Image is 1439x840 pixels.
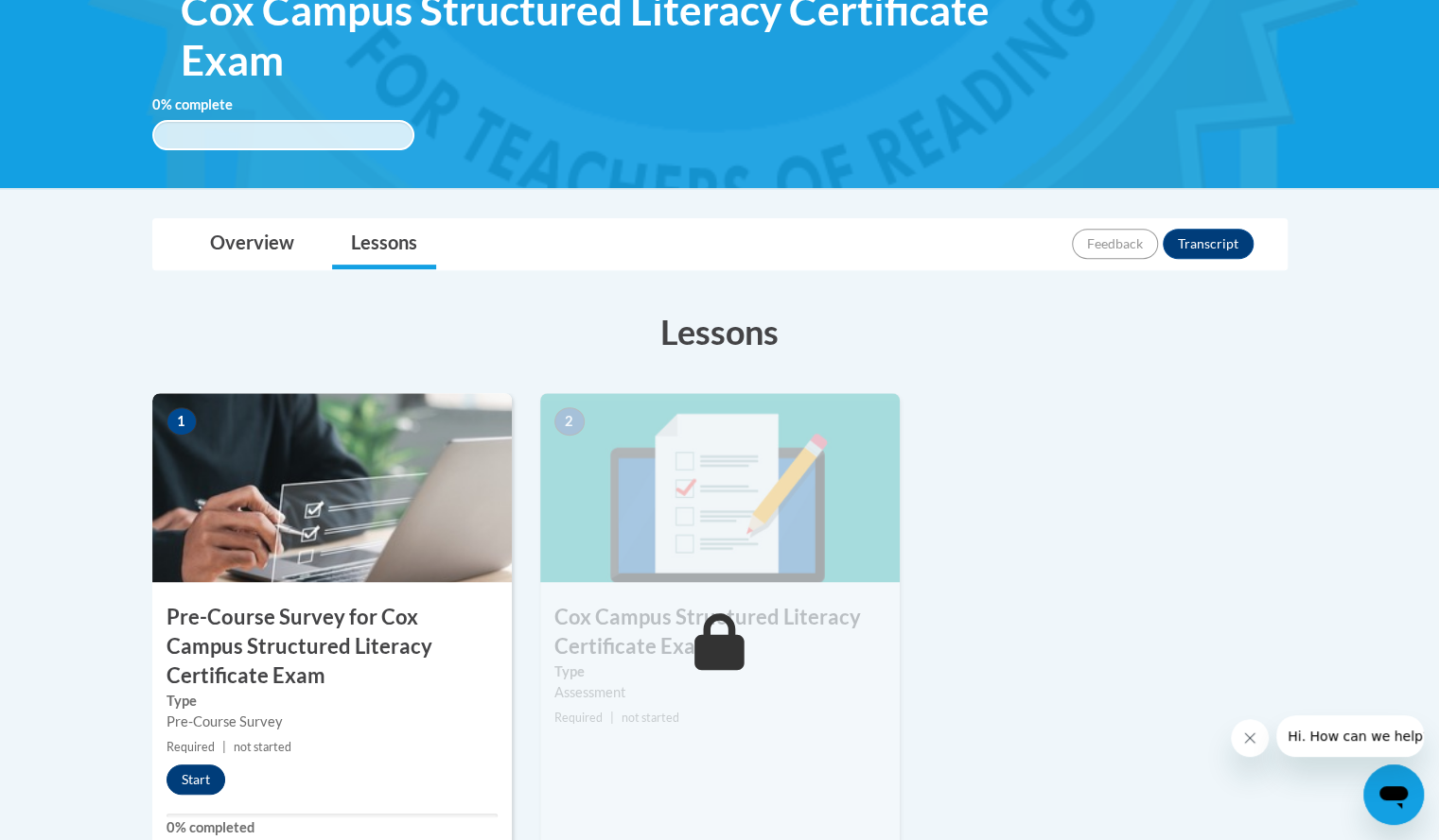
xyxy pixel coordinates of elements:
span: Required [554,711,603,725]
img: Course Image [540,393,900,582]
label: % complete [152,94,261,115]
h3: Cox Campus Structured Literacy Certificate Exam [540,603,900,661]
span: 0 [152,96,161,112]
span: Hi. How can we help? [11,13,153,28]
label: Type [554,661,886,682]
span: | [222,740,226,754]
iframe: Close message [1231,719,1269,757]
h3: Lessons [152,308,1288,355]
button: Start [167,764,225,795]
div: Pre-Course Survey [167,711,498,732]
label: Type [167,691,498,711]
span: Required [167,740,215,754]
a: Overview [191,219,313,269]
span: | [610,711,614,725]
h3: Pre-Course Survey for Cox Campus Structured Literacy Certificate Exam [152,603,512,690]
iframe: Message from company [1276,715,1424,757]
label: 0% completed [167,817,498,838]
iframe: Button to launch messaging window [1363,764,1424,825]
button: Transcript [1163,229,1254,259]
a: Lessons [332,219,436,269]
button: Feedback [1072,229,1158,259]
span: not started [622,711,679,725]
span: 1 [167,407,197,436]
img: Course Image [152,393,512,582]
span: 2 [554,407,585,436]
span: not started [234,740,291,754]
div: Assessment [554,682,886,703]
